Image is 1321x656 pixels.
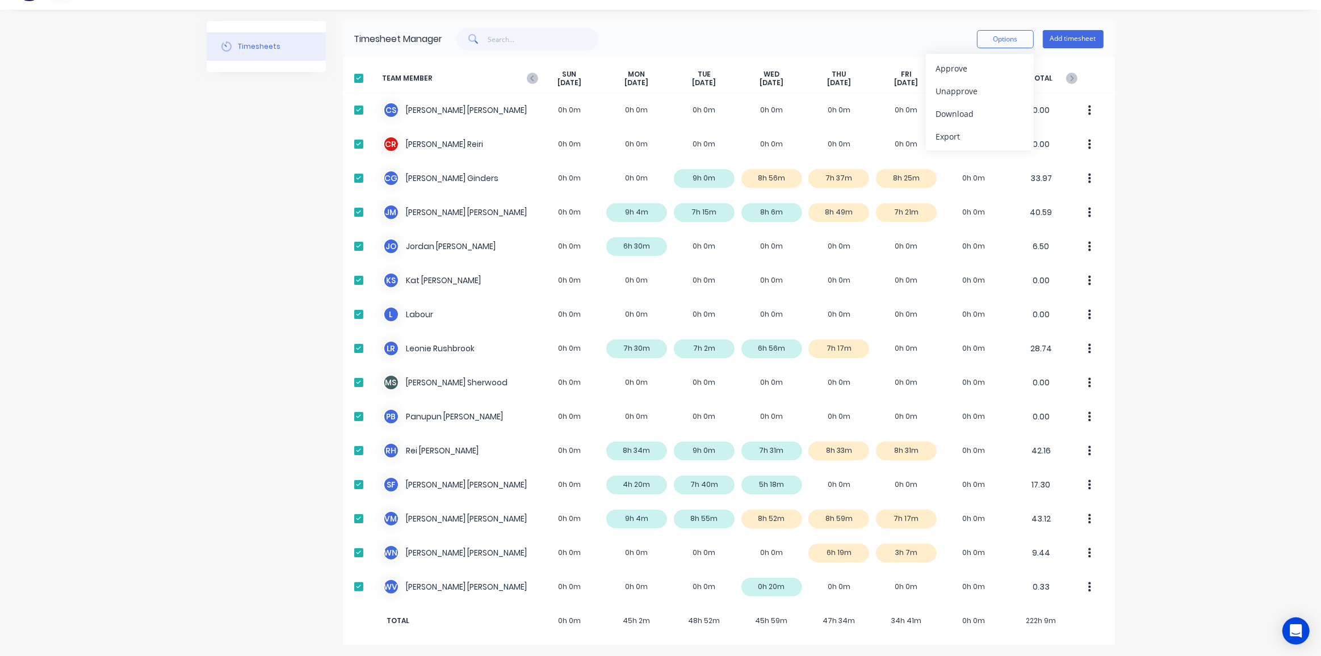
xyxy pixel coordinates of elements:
[926,57,1034,79] button: Approve
[827,78,851,87] span: [DATE]
[625,78,649,87] span: [DATE]
[936,128,1024,145] div: Export
[940,616,1008,626] span: 0h 0m
[354,32,443,46] div: Timesheet Manager
[628,70,645,79] span: MON
[926,102,1034,125] button: Download
[238,41,280,52] div: Timesheets
[1008,70,1075,87] span: TOTAL
[383,70,536,87] span: TEAM MEMBER
[901,70,912,79] span: FRI
[1043,30,1104,48] button: Add timesheet
[692,78,716,87] span: [DATE]
[895,78,919,87] span: [DATE]
[832,70,846,79] span: THU
[936,106,1024,122] div: Download
[926,79,1034,102] button: Unapprove
[207,32,326,61] button: Timesheets
[670,616,738,626] span: 48h 52m
[603,616,670,626] span: 45h 2m
[936,83,1024,99] div: Unapprove
[760,78,783,87] span: [DATE]
[562,70,576,79] span: SUN
[926,125,1034,148] button: Export
[1008,616,1075,626] span: 222h 9m
[873,616,940,626] span: 34h 41m
[738,616,806,626] span: 45h 59m
[383,616,536,626] span: TOTAL
[1282,617,1310,645] div: Open Intercom Messenger
[806,616,873,626] span: 47h 34m
[936,60,1024,77] div: Approve
[698,70,711,79] span: TUE
[977,30,1034,48] button: Options
[764,70,779,79] span: WED
[536,616,603,626] span: 0h 0m
[557,78,581,87] span: [DATE]
[488,28,598,51] input: Search...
